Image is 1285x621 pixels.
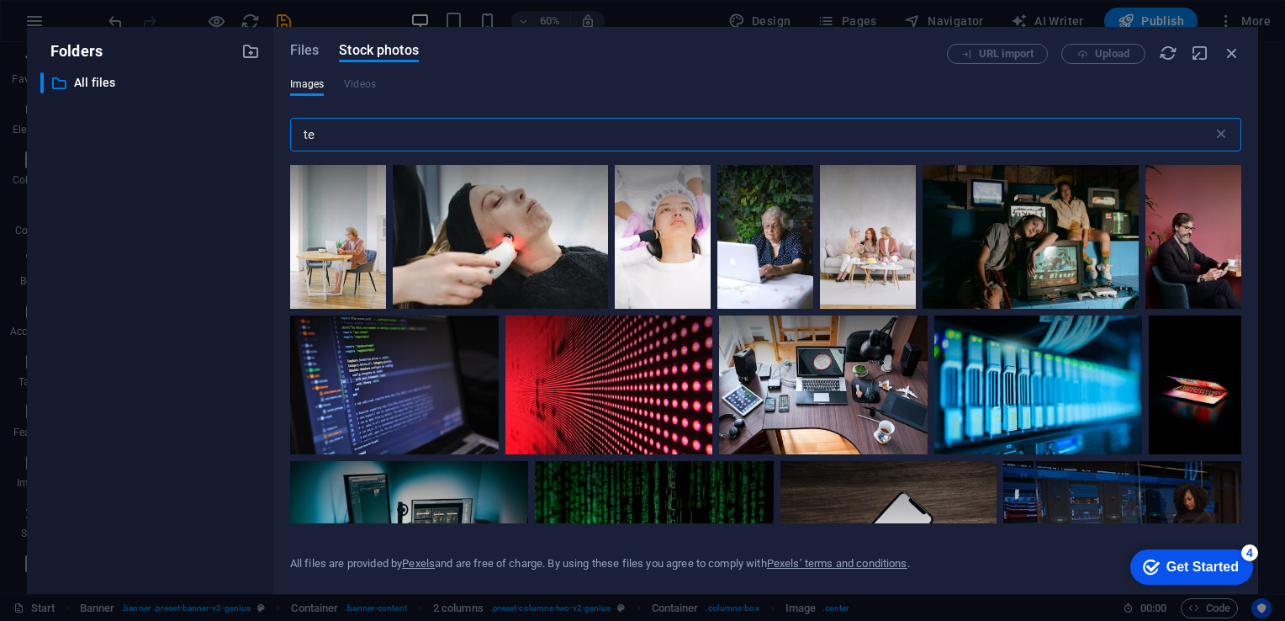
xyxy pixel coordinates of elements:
a: Pexels’ terms and conditions [767,557,907,570]
span: This file type is not supported by this element [344,74,376,94]
span: Images [290,74,325,94]
i: Close [1223,44,1241,62]
div: All files are provided by and are free of charge. By using these files you agree to comply with . [290,556,910,571]
p: Folders [40,40,103,62]
div: 4 [124,3,141,20]
div: ​ [40,72,44,93]
i: Minimize [1191,44,1209,62]
i: Reload [1159,44,1177,62]
i: Create new folder [241,42,260,61]
p: All files [74,73,229,93]
div: Get Started 4 items remaining, 20% complete [13,8,136,44]
div: Get Started [50,19,122,34]
a: Pexels [402,557,435,570]
span: Files [290,40,320,61]
span: Stock photos [339,40,418,61]
input: Search [290,118,1213,151]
